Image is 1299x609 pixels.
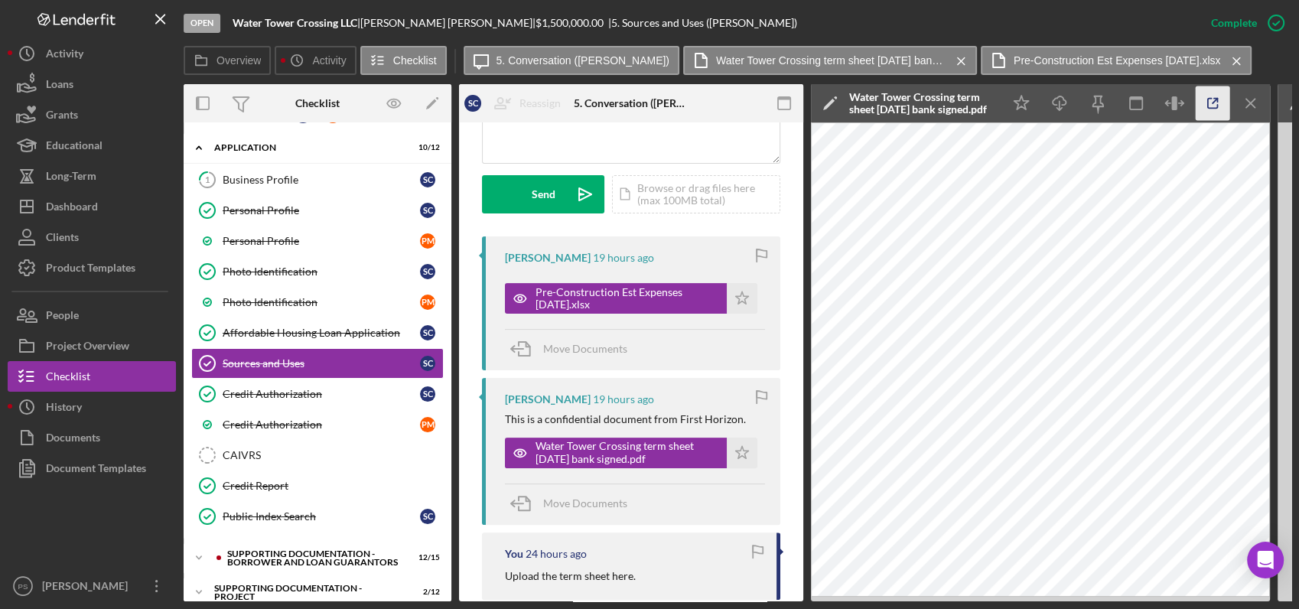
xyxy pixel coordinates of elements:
[8,69,176,99] button: Loans
[223,388,420,400] div: Credit Authorization
[191,501,444,532] a: Public Index SearchSC
[8,361,176,392] a: Checklist
[716,54,946,67] label: Water Tower Crossing term sheet [DATE] bank signed.pdf
[393,54,437,67] label: Checklist
[46,222,79,256] div: Clients
[223,174,420,186] div: Business Profile
[233,17,360,29] div: |
[46,191,98,226] div: Dashboard
[214,584,402,601] div: Supporting Documentation - Project
[223,235,420,247] div: Personal Profile
[8,422,176,453] button: Documents
[191,287,444,318] a: Photo IdentificationPM
[360,46,447,75] button: Checklist
[420,264,435,279] div: S C
[223,418,420,431] div: Credit Authorization
[981,46,1252,75] button: Pre-Construction Est Expenses [DATE].xlsx
[482,175,604,213] button: Send
[8,331,176,361] button: Project Overview
[412,553,440,562] div: 12 / 15
[46,161,96,195] div: Long-Term
[8,252,176,283] button: Product Templates
[46,453,146,487] div: Document Templates
[223,480,443,492] div: Credit Report
[191,164,444,195] a: 1Business ProfileSC
[505,393,591,405] div: [PERSON_NAME]
[1014,54,1221,67] label: Pre-Construction Est Expenses [DATE].xlsx
[543,497,627,510] span: Move Documents
[18,582,28,591] text: PS
[295,97,340,109] div: Checklist
[223,449,443,461] div: CAIVRS
[46,99,78,134] div: Grants
[46,392,82,426] div: History
[464,46,679,75] button: 5. Conversation ([PERSON_NAME])
[420,386,435,402] div: S C
[205,174,210,184] tspan: 1
[223,510,420,523] div: Public Index Search
[46,130,103,164] div: Educational
[8,392,176,422] button: History
[191,440,444,471] a: CAIVRS
[191,348,444,379] a: Sources and UsesSC
[8,571,176,601] button: PS[PERSON_NAME]
[8,130,176,161] button: Educational
[536,440,719,464] div: Water Tower Crossing term sheet [DATE] bank signed.pdf
[593,252,654,264] time: 2025-08-19 20:24
[526,548,587,560] time: 2025-08-19 15:28
[38,571,138,605] div: [PERSON_NAME]
[505,568,636,585] p: Upload the term sheet here.
[8,453,176,484] a: Document Templates
[223,357,420,370] div: Sources and Uses
[543,342,627,355] span: Move Documents
[216,54,261,67] label: Overview
[223,296,420,308] div: Photo Identification
[8,38,176,69] button: Activity
[8,161,176,191] button: Long-Term
[214,143,402,152] div: Application
[536,17,608,29] div: $1,500,000.00
[420,356,435,371] div: S C
[420,295,435,310] div: P M
[1211,8,1257,38] div: Complete
[191,318,444,348] a: Affordable Housing Loan ApplicationSC
[46,69,73,103] div: Loans
[505,252,591,264] div: [PERSON_NAME]
[532,175,555,213] div: Send
[46,422,100,457] div: Documents
[233,16,357,29] b: Water Tower Crossing LLC
[505,330,643,368] button: Move Documents
[191,471,444,501] a: Credit Report
[191,256,444,287] a: Photo IdentificationSC
[191,195,444,226] a: Personal ProfileSC
[184,14,220,33] div: Open
[223,327,420,339] div: Affordable Housing Loan Application
[420,509,435,524] div: S C
[360,17,536,29] div: [PERSON_NAME] [PERSON_NAME] |
[505,438,757,468] button: Water Tower Crossing term sheet [DATE] bank signed.pdf
[8,99,176,130] a: Grants
[519,88,561,119] div: Reassign
[8,191,176,222] button: Dashboard
[496,54,669,67] label: 5. Conversation ([PERSON_NAME])
[849,91,995,116] div: Water Tower Crossing term sheet [DATE] bank signed.pdf
[464,95,481,112] div: S C
[275,46,356,75] button: Activity
[8,300,176,331] button: People
[184,46,271,75] button: Overview
[1247,542,1284,578] div: Open Intercom Messenger
[191,379,444,409] a: Credit AuthorizationSC
[412,143,440,152] div: 10 / 12
[420,172,435,187] div: S C
[420,233,435,249] div: P M
[46,38,83,73] div: Activity
[46,252,135,287] div: Product Templates
[420,325,435,340] div: S C
[420,417,435,432] div: P M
